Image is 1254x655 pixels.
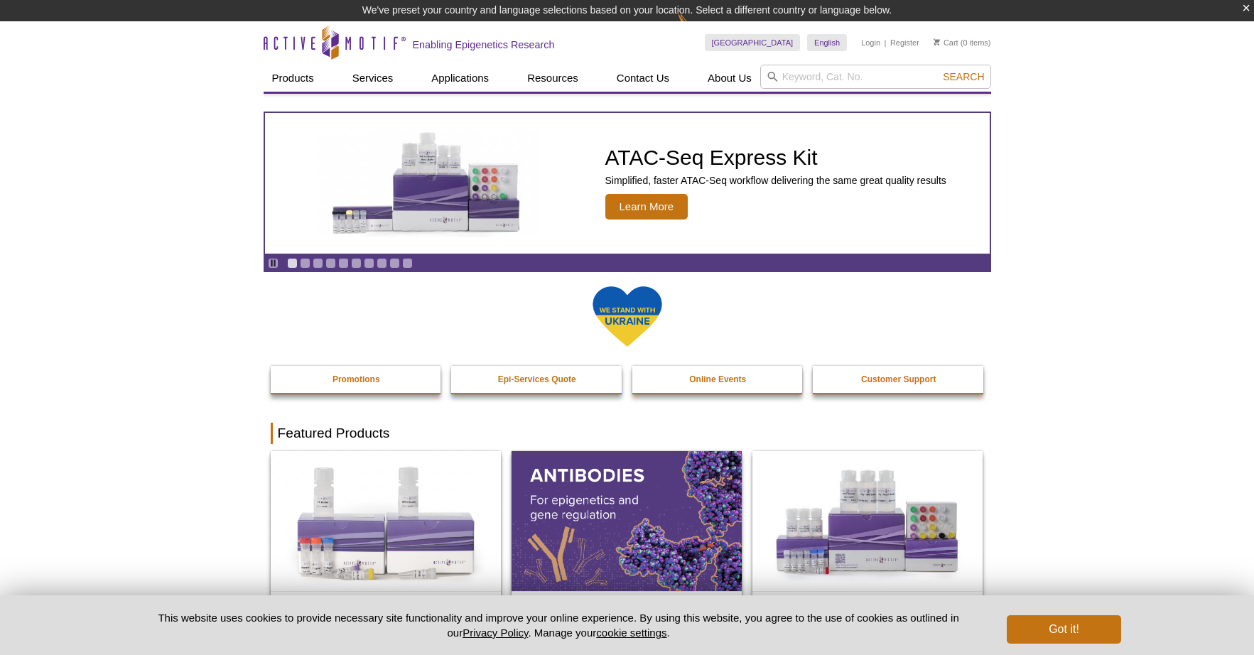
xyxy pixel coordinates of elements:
[287,258,298,269] a: Go to slide 1
[271,366,443,393] a: Promotions
[423,65,497,92] a: Applications
[268,258,279,269] a: Toggle autoplay
[413,38,555,51] h2: Enabling Epigenetics Research
[608,65,678,92] a: Contact Us
[1007,615,1120,644] button: Got it!
[402,258,413,269] a: Go to slide 10
[134,610,984,640] p: This website uses cookies to provide necessary site functionality and improve your online experie...
[705,34,801,51] a: [GEOGRAPHIC_DATA]
[934,38,940,45] img: Your Cart
[310,129,545,237] img: ATAC-Seq Express Kit
[344,65,402,92] a: Services
[632,366,804,393] a: Online Events
[890,38,919,48] a: Register
[861,38,880,48] a: Login
[752,451,983,590] img: CUT&Tag-IT® Express Assay Kit
[498,374,576,384] strong: Epi-Services Quote
[861,374,936,384] strong: Customer Support
[451,366,623,393] a: Epi-Services Quote
[364,258,374,269] a: Go to slide 7
[264,65,323,92] a: Products
[463,627,528,639] a: Privacy Policy
[325,258,336,269] a: Go to slide 4
[300,258,310,269] a: Go to slide 2
[377,258,387,269] a: Go to slide 8
[807,34,847,51] a: English
[943,71,984,82] span: Search
[760,65,991,89] input: Keyword, Cat. No.
[592,285,663,348] img: We Stand With Ukraine
[934,38,958,48] a: Cart
[313,258,323,269] a: Go to slide 3
[271,423,984,444] h2: Featured Products
[934,34,991,51] li: (0 items)
[677,11,715,44] img: Change Here
[605,147,946,168] h2: ATAC-Seq Express Kit
[813,366,985,393] a: Customer Support
[605,194,688,220] span: Learn More
[265,113,990,254] a: ATAC-Seq Express Kit ATAC-Seq Express Kit Simplified, faster ATAC-Seq workflow delivering the sam...
[389,258,400,269] a: Go to slide 9
[689,374,746,384] strong: Online Events
[271,451,501,590] img: DNA Library Prep Kit for Illumina
[885,34,887,51] li: |
[338,258,349,269] a: Go to slide 5
[939,70,988,83] button: Search
[596,627,666,639] button: cookie settings
[699,65,760,92] a: About Us
[351,258,362,269] a: Go to slide 6
[333,374,380,384] strong: Promotions
[265,113,990,254] article: ATAC-Seq Express Kit
[519,65,587,92] a: Resources
[512,451,742,590] img: All Antibodies
[605,174,946,187] p: Simplified, faster ATAC-Seq workflow delivering the same great quality results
